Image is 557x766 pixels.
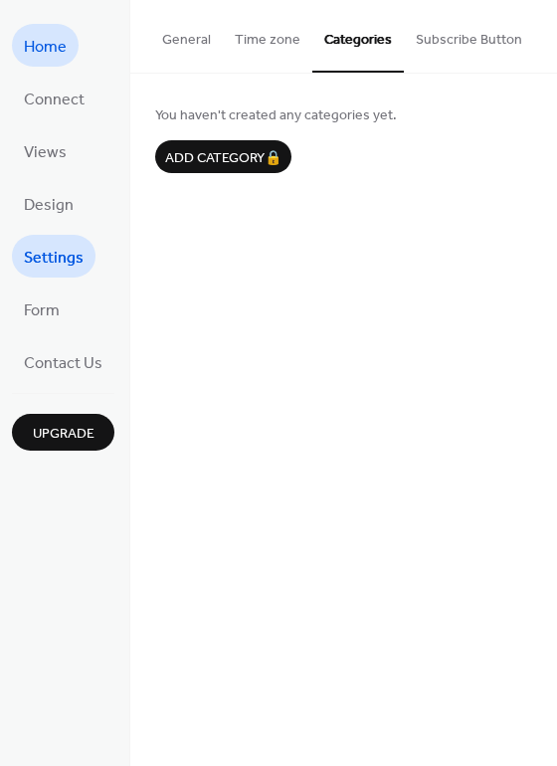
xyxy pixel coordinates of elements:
a: Design [12,182,86,225]
a: Settings [12,235,95,278]
button: Upgrade [12,414,114,451]
span: Contact Us [24,348,102,379]
a: Form [12,287,72,330]
a: Views [12,129,79,172]
span: Form [24,295,60,326]
a: Home [12,24,79,67]
span: You haven't created any categories yet. [155,105,532,126]
span: Settings [24,243,84,274]
span: Upgrade [33,424,94,445]
span: Design [24,190,74,221]
a: Connect [12,77,96,119]
span: Home [24,32,67,63]
span: Views [24,137,67,168]
span: Connect [24,85,85,115]
a: Contact Us [12,340,114,383]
